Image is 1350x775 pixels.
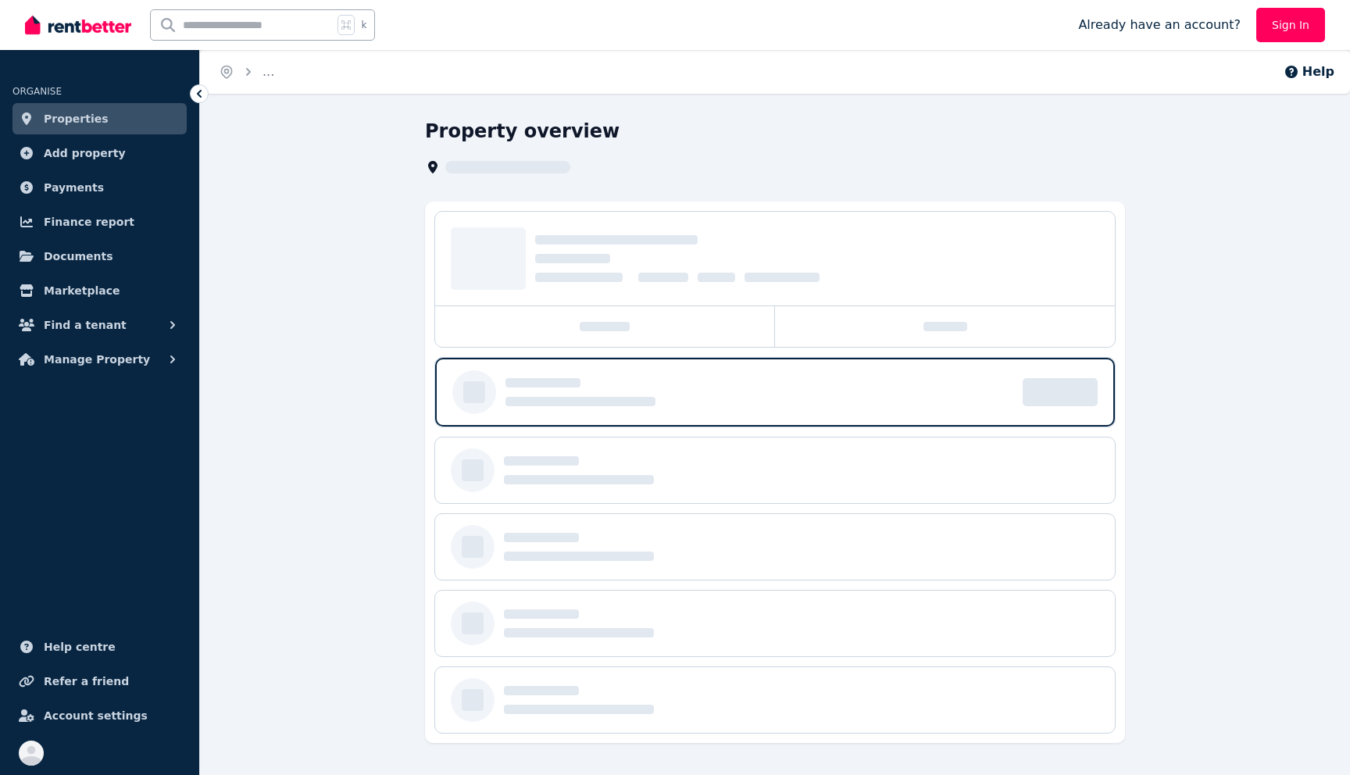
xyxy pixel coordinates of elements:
a: Payments [12,172,187,203]
nav: Breadcrumb [200,50,293,94]
a: Add property [12,137,187,169]
span: Account settings [44,706,148,725]
span: Find a tenant [44,316,127,334]
span: Refer a friend [44,672,129,691]
a: Help centre [12,631,187,662]
span: ORGANISE [12,86,62,97]
button: Manage Property [12,344,187,375]
a: Documents [12,241,187,272]
span: Finance report [44,212,134,231]
span: Help centre [44,637,116,656]
a: Marketplace [12,275,187,306]
button: Find a tenant [12,309,187,341]
span: Documents [44,247,113,266]
span: k [361,19,366,31]
span: Manage Property [44,350,150,369]
img: RentBetter [25,13,131,37]
a: Account settings [12,700,187,731]
a: Refer a friend [12,666,187,697]
span: Already have an account? [1078,16,1241,34]
a: Finance report [12,206,187,237]
span: ... [262,64,274,79]
a: Properties [12,103,187,134]
span: Add property [44,144,126,162]
button: Help [1284,62,1334,81]
h1: Property overview [425,119,620,144]
span: Marketplace [44,281,120,300]
span: Payments [44,178,104,197]
span: Properties [44,109,109,128]
a: Sign In [1256,8,1325,42]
